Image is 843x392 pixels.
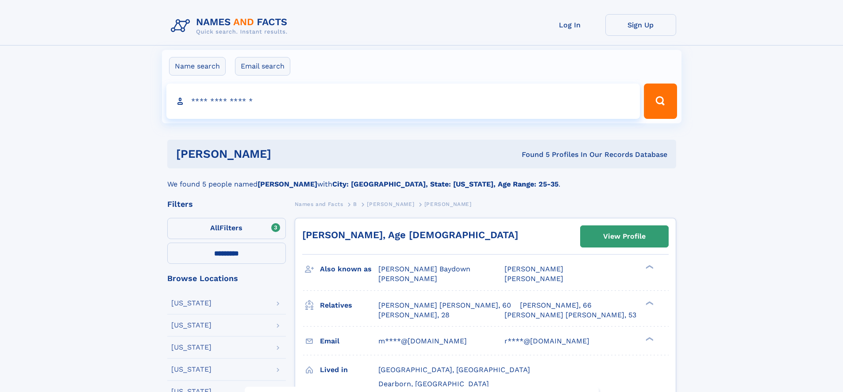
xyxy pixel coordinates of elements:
[171,344,212,351] div: [US_STATE]
[332,180,558,188] b: City: [GEOGRAPHIC_DATA], State: [US_STATE], Age Range: 25-35
[167,14,295,38] img: Logo Names and Facts
[643,264,654,270] div: ❯
[378,265,470,273] span: [PERSON_NAME] Baydown
[605,14,676,36] a: Sign Up
[367,198,414,209] a: [PERSON_NAME]
[378,301,511,310] a: [PERSON_NAME] [PERSON_NAME], 60
[171,300,212,307] div: [US_STATE]
[302,229,518,240] a: [PERSON_NAME], Age [DEMOGRAPHIC_DATA]
[171,322,212,329] div: [US_STATE]
[353,198,357,209] a: B
[166,84,640,119] input: search input
[396,150,667,160] div: Found 5 Profiles In Our Records Database
[504,310,636,320] a: [PERSON_NAME] [PERSON_NAME], 53
[581,226,668,247] a: View Profile
[644,84,677,119] button: Search Button
[378,380,489,388] span: Dearborn, [GEOGRAPHIC_DATA]
[235,57,290,76] label: Email search
[320,262,378,277] h3: Also known as
[167,274,286,282] div: Browse Locations
[320,298,378,313] h3: Relatives
[258,180,317,188] b: [PERSON_NAME]
[535,14,605,36] a: Log In
[176,148,396,160] h1: [PERSON_NAME]
[643,336,654,342] div: ❯
[320,362,378,377] h3: Lived in
[167,168,676,190] div: We found 5 people named with .
[167,200,286,208] div: Filters
[320,334,378,349] h3: Email
[367,201,414,207] span: [PERSON_NAME]
[353,201,357,207] span: B
[603,226,646,247] div: View Profile
[378,310,450,320] a: [PERSON_NAME], 28
[171,366,212,373] div: [US_STATE]
[504,274,563,283] span: [PERSON_NAME]
[643,300,654,306] div: ❯
[424,201,472,207] span: [PERSON_NAME]
[378,365,530,374] span: [GEOGRAPHIC_DATA], [GEOGRAPHIC_DATA]
[378,274,437,283] span: [PERSON_NAME]
[167,218,286,239] label: Filters
[520,301,592,310] a: [PERSON_NAME], 66
[504,265,563,273] span: [PERSON_NAME]
[210,224,219,232] span: All
[295,198,343,209] a: Names and Facts
[169,57,226,76] label: Name search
